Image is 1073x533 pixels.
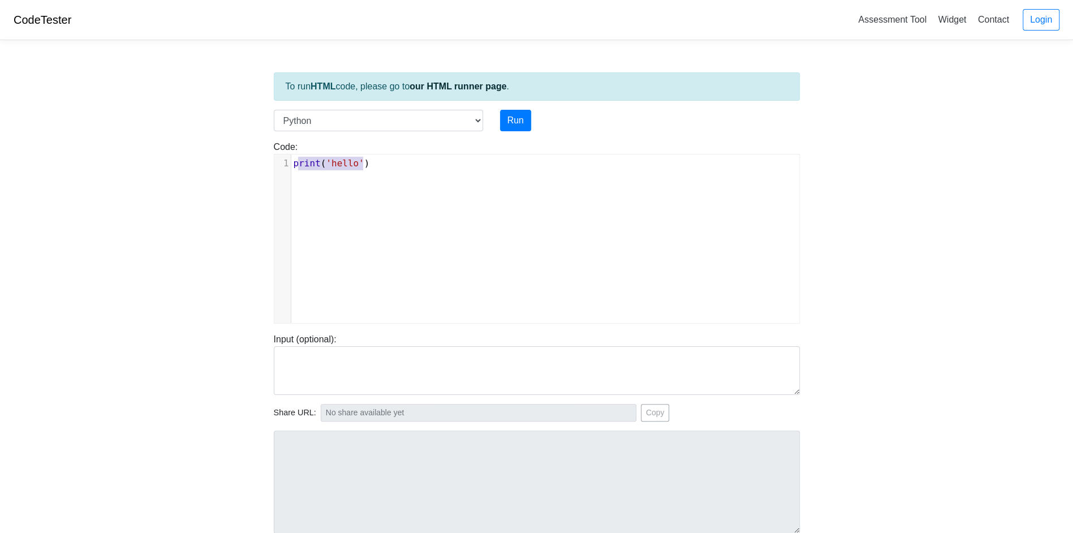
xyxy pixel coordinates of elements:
input: No share available yet [321,404,636,422]
a: Widget [933,10,971,29]
span: 'hello' [326,158,364,169]
div: 1 [274,157,291,170]
a: our HTML runner page [410,81,506,91]
div: Code: [265,140,808,324]
span: Share URL: [274,407,316,419]
button: Run [500,110,531,131]
button: Copy [641,404,670,422]
div: To run code, please go to . [274,72,800,101]
strong: HTML [311,81,335,91]
a: CodeTester [14,14,71,26]
a: Contact [973,10,1014,29]
span: print [294,158,321,169]
span: ( ) [294,158,370,169]
div: Input (optional): [265,333,808,395]
a: Assessment Tool [854,10,931,29]
a: Login [1023,9,1059,31]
